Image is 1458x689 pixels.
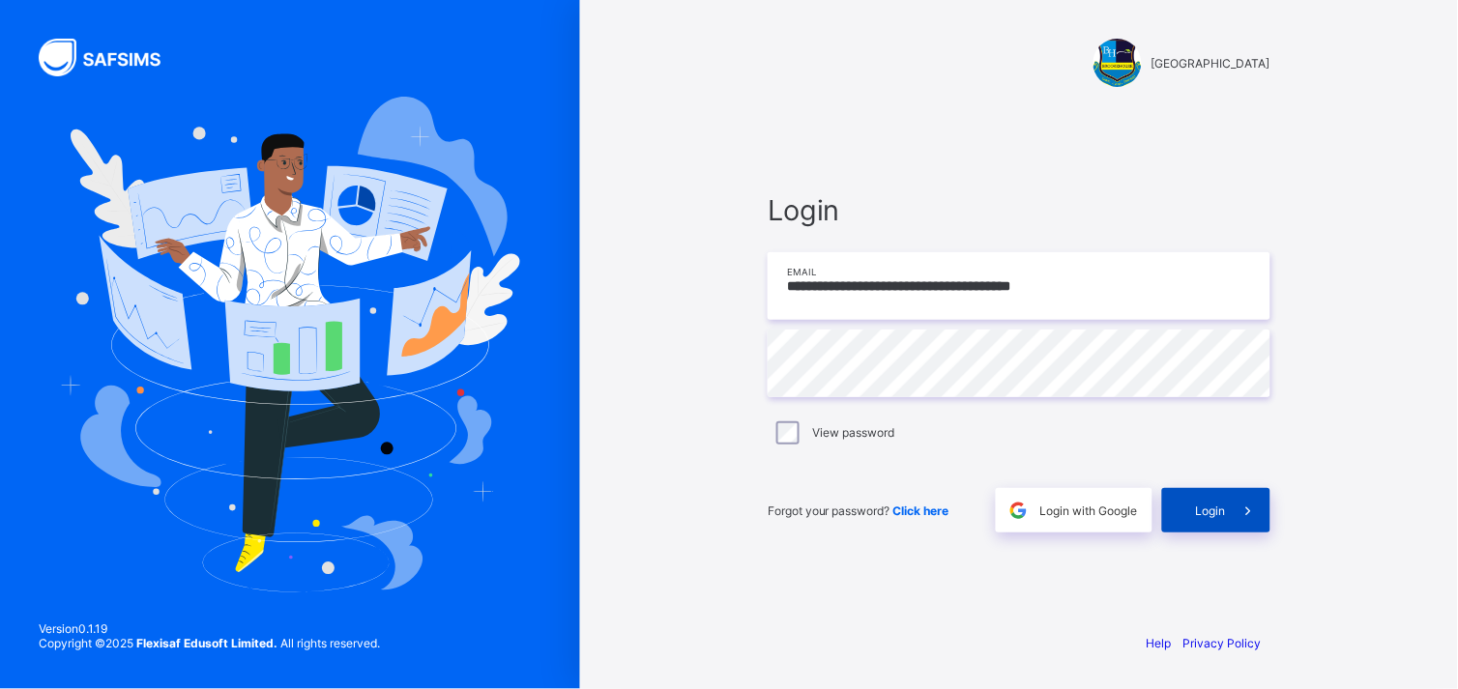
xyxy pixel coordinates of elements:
[60,97,520,591] img: Hero Image
[768,193,1270,227] span: Login
[813,425,895,440] label: View password
[39,39,184,76] img: SAFSIMS Logo
[39,636,380,650] span: Copyright © 2025 All rights reserved.
[1040,503,1138,518] span: Login with Google
[1152,56,1270,71] span: [GEOGRAPHIC_DATA]
[1147,636,1172,650] a: Help
[136,636,277,650] strong: Flexisaf Edusoft Limited.
[39,621,380,636] span: Version 0.1.19
[1183,636,1262,650] a: Privacy Policy
[1007,500,1030,522] img: google.396cfc9801f0270233282035f929180a.svg
[1196,503,1226,518] span: Login
[768,503,949,518] span: Forgot your password?
[893,503,949,518] a: Click here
